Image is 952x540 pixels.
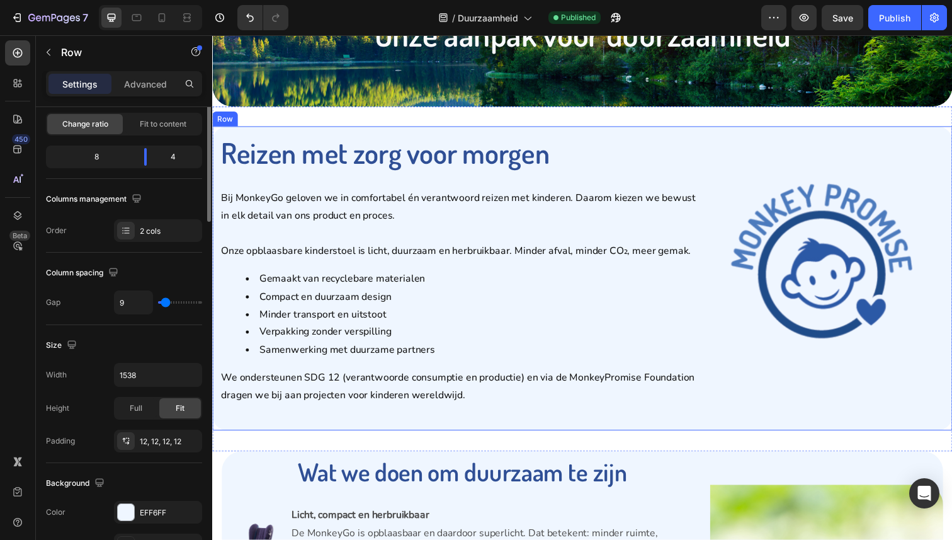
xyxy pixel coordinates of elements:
[124,78,167,91] p: Advanced
[82,10,88,25] p: 7
[115,291,152,314] input: Auto
[12,134,30,144] div: 450
[46,297,60,308] div: Gap
[46,435,75,447] div: Padding
[176,403,184,414] span: Fit
[81,483,221,497] strong: Licht, compact en herbruikbaar
[458,11,518,25] span: Duurzaamheid
[23,496,67,540] img: gempages_568749328290546709-a7361411-ebe9-4d69-a763-2b6a6ddb6b74.png
[140,507,199,519] div: EFF6FF
[48,148,134,166] div: 8
[140,226,199,237] div: 2 cols
[46,403,69,414] div: Height
[561,12,596,23] span: Published
[212,35,952,540] iframe: Design area
[46,191,144,208] div: Columns management
[909,478,939,508] div: Open Intercom Messenger
[868,5,921,30] button: Publish
[130,403,142,414] span: Full
[115,364,201,386] input: Auto
[62,118,108,130] span: Change ratio
[46,225,67,236] div: Order
[46,265,121,282] div: Column spacing
[879,11,910,25] div: Publish
[3,80,23,91] div: Row
[832,13,853,23] span: Save
[46,475,107,492] div: Background
[157,148,200,166] div: 4
[140,436,199,447] div: 12, 12, 12, 12
[46,337,79,354] div: Size
[503,101,748,346] img: MonkeyPromise Foundation
[46,507,65,518] div: Color
[9,231,30,241] div: Beta
[5,5,94,30] button: 7
[237,5,288,30] div: Undo/Redo
[46,369,67,381] div: Width
[822,5,863,30] button: Save
[87,430,423,462] span: Wat we doen om duurzaam te zijn
[62,78,98,91] p: Settings
[452,11,455,25] span: /
[140,118,186,130] span: Fit to content
[61,45,168,60] p: Row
